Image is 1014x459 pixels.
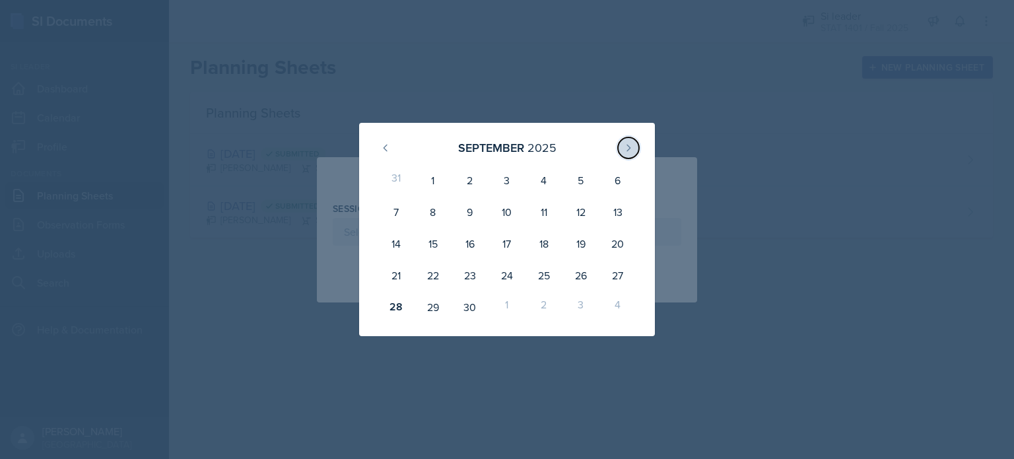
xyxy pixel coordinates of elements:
div: 31 [378,164,415,196]
div: 4 [599,291,636,323]
div: 17 [489,228,525,260]
div: 5 [562,164,599,196]
div: 8 [415,196,452,228]
div: 9 [452,196,489,228]
div: 18 [525,228,562,260]
div: 28 [378,291,415,323]
div: 3 [489,164,525,196]
div: 26 [562,260,599,291]
div: 22 [415,260,452,291]
div: 7 [378,196,415,228]
div: 21 [378,260,415,291]
div: 13 [599,196,636,228]
div: 24 [489,260,525,291]
div: 27 [599,260,636,291]
div: 10 [489,196,525,228]
div: 1 [489,291,525,323]
div: 11 [525,196,562,228]
div: 25 [525,260,562,291]
div: 15 [415,228,452,260]
div: 23 [452,260,489,291]
div: 12 [562,196,599,228]
div: 6 [599,164,636,196]
div: September [458,139,524,157]
div: 2025 [527,139,557,157]
div: 1 [415,164,452,196]
div: 20 [599,228,636,260]
div: 2 [525,291,562,323]
div: 29 [415,291,452,323]
div: 19 [562,228,599,260]
div: 30 [452,291,489,323]
div: 4 [525,164,562,196]
div: 2 [452,164,489,196]
div: 14 [378,228,415,260]
div: 3 [562,291,599,323]
div: 16 [452,228,489,260]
